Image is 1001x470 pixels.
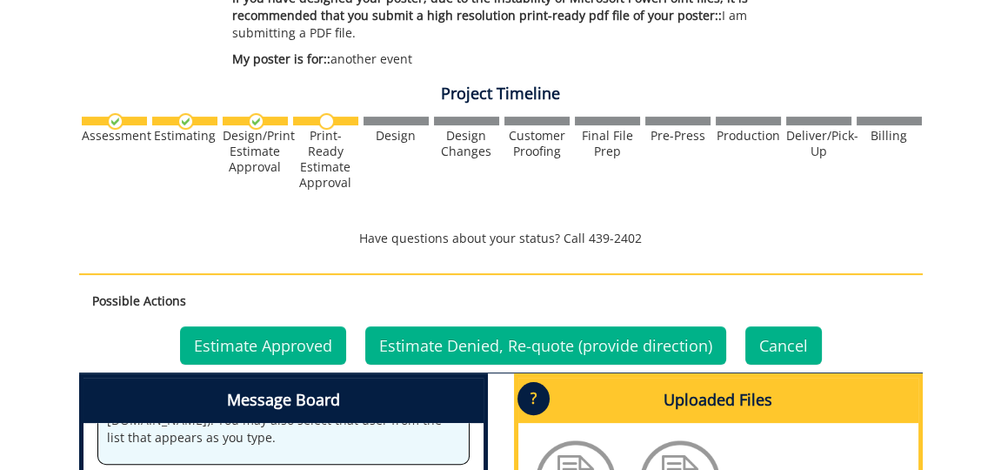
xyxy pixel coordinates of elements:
[504,128,570,159] div: Customer Proofing
[152,128,217,144] div: Estimating
[232,50,792,68] p: another event
[232,50,330,67] span: My poster is for::
[318,113,335,130] img: no
[177,113,194,130] img: checkmark
[180,326,346,365] a: Estimate Approved
[92,292,186,309] strong: Possible Actions
[716,128,781,144] div: Production
[79,85,923,103] h4: Project Timeline
[223,128,288,175] div: Design/Print Estimate Approval
[645,128,711,144] div: Pre-Press
[518,378,918,423] h4: Uploaded Files
[364,128,429,144] div: Design
[365,326,726,365] a: Estimate Denied, Re-quote (provide direction)
[293,128,358,191] div: Print-Ready Estimate Approval
[248,113,264,130] img: checkmark
[575,128,640,159] div: Final File Prep
[79,230,923,247] p: Have questions about your status? Call 439-2402
[107,113,123,130] img: checkmark
[745,326,822,365] a: Cancel
[83,378,484,423] h4: Message Board
[857,128,922,144] div: Billing
[786,128,851,159] div: Deliver/Pick-Up
[434,128,499,159] div: Design Changes
[517,382,550,415] p: ?
[82,128,147,144] div: Assessment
